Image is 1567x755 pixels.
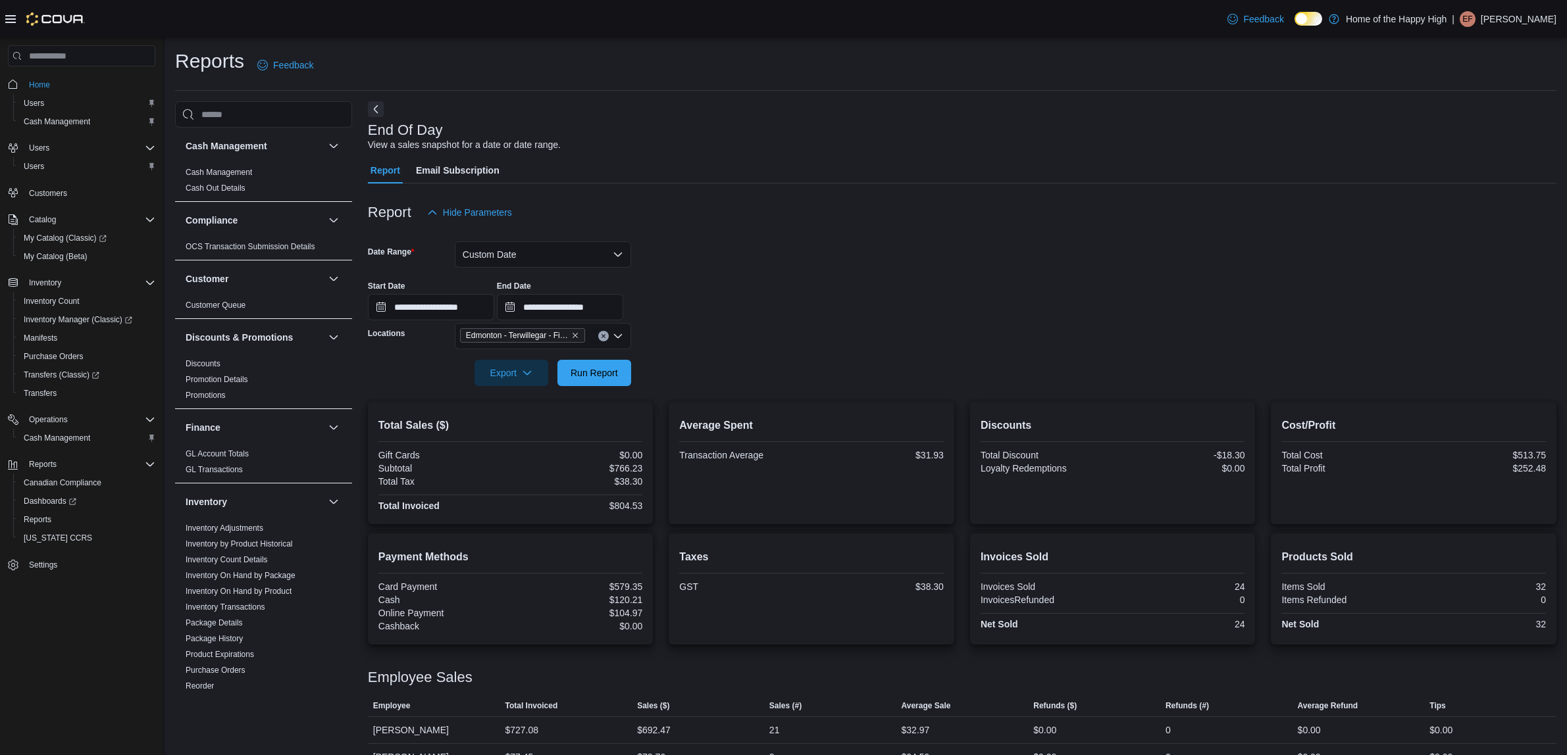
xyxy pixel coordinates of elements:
h3: Report [368,205,411,220]
label: Start Date [368,281,405,291]
span: Inventory On Hand by Package [186,570,295,581]
button: Remove Edmonton - Terwillegar - Fire & Flower from selection in this group [571,331,579,339]
span: Customer Queue [186,300,245,310]
div: Cashback [378,621,508,631]
a: Dashboards [18,493,82,509]
img: Cova [26,12,85,26]
div: 0 [1116,595,1245,605]
span: Promotion Details [186,374,248,385]
div: Cash [378,595,508,605]
h2: Average Spent [679,418,944,433]
div: $804.53 [513,500,643,511]
a: Users [18,158,49,174]
div: Total Discount [981,450,1110,460]
button: Cash Management [13,429,161,447]
div: [PERSON_NAME] [368,717,500,743]
a: Reorder [186,681,214,691]
span: Users [18,95,155,111]
span: Users [24,98,44,109]
span: Home [24,76,155,92]
nav: Complex example [8,69,155,608]
button: [US_STATE] CCRS [13,529,161,547]
a: Users [18,95,49,111]
span: Reports [29,459,57,470]
a: Package History [186,634,243,643]
h1: Reports [175,48,244,74]
span: Email Subscription [416,157,500,183]
div: Customer [175,297,352,318]
span: Customers [24,185,155,201]
button: Canadian Compliance [13,474,161,492]
span: My Catalog (Classic) [24,233,107,243]
button: Inventory Count [13,292,161,310]
a: Inventory by Product Historical [186,539,293,548]
a: Feedback [1222,6,1289,32]
button: My Catalog (Beta) [13,247,161,266]
div: Total Cost [1281,450,1411,460]
span: Transfers [24,388,57,399]
span: Hide Parameters [443,206,512,219]
h2: Taxes [679,549,944,565]
span: Discounts [186,358,220,369]
span: Settings [24,556,155,573]
div: $38.30 [513,476,643,487]
button: Users [24,140,55,156]
button: Open list of options [613,331,623,341]
a: Inventory On Hand by Package [186,571,295,580]
div: 24 [1116,581,1245,592]
span: Report [371,157,400,183]
label: Date Range [368,247,415,257]
a: Cash Out Details [186,183,245,193]
a: Cash Management [18,430,95,446]
div: Gift Cards [378,450,508,460]
span: Sales ($) [637,700,669,711]
a: Transfers [18,385,62,401]
button: Inventory [186,495,323,508]
div: $692.47 [637,722,671,738]
div: Subtotal [378,463,508,474]
h3: Customer [186,272,228,285]
a: Purchase Orders [18,349,89,364]
h2: Invoices Sold [981,549,1245,565]
div: $579.35 [513,581,643,592]
a: Reports [18,512,57,527]
button: Inventory [3,274,161,292]
div: $31.93 [814,450,944,460]
span: Dashboards [24,496,76,506]
span: Refunds ($) [1033,700,1077,711]
div: 0 [1416,595,1546,605]
h2: Total Sales ($) [378,418,643,433]
a: Cash Management [18,114,95,130]
div: Online Payment [378,608,508,618]
span: Feedback [273,59,313,72]
button: Reports [3,455,161,474]
span: Total Invoiced [505,700,557,711]
span: Refunds (#) [1166,700,1209,711]
button: Purchase Orders [13,347,161,366]
button: Finance [186,421,323,434]
div: Items Refunded [1281,595,1411,605]
button: Transfers [13,384,161,402]
span: Inventory On Hand by Product [186,586,292,597]
div: Inventory [175,520,352,715]
span: Product Expirations [186,649,254,660]
span: GL Transactions [186,464,243,475]
label: End Date [497,281,531,291]
div: $513.75 [1416,450,1546,460]
span: Cash Management [186,167,252,178]
span: Inventory by Product Historical [186,539,293,549]
h3: Cash Management [186,139,267,153]
span: Reports [18,512,155,527]
span: Customers [29,188,67,199]
a: My Catalog (Beta) [18,249,93,264]
span: Inventory [29,278,61,288]
span: OCS Transaction Submission Details [186,241,315,252]
div: Cash Management [175,164,352,201]
button: Inventory [326,494,342,510]
span: Washington CCRS [18,530,155,546]
div: Total Tax [378,476,508,487]
button: Finance [326,420,342,435]
a: Promotions [186,391,226,400]
a: Dashboards [13,492,161,510]
span: Purchase Orders [24,351,84,362]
